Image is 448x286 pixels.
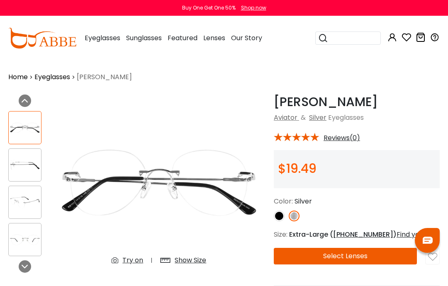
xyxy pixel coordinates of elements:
[241,4,266,12] div: Shop now
[274,113,297,122] a: Aviator
[203,33,225,43] span: Lenses
[126,33,162,43] span: Sunglasses
[289,230,397,239] span: Extra-Large ( )
[182,4,236,12] div: Buy One Get One 50%
[8,28,76,48] img: abbeglasses.com
[324,134,360,142] span: Reviews(0)
[53,95,265,272] img: Paul Silver Metal Eyeglasses , Fashion , NosePads Frames from ABBE Glasses
[309,113,326,122] a: Silver
[328,113,364,122] span: Eyeglasses
[9,120,41,136] img: Paul Silver Metal Eyeglasses , Fashion , NosePads Frames from ABBE Glasses
[274,248,417,264] button: Select Lenses
[231,33,262,43] span: Our Story
[397,230,440,240] div: Find your size
[168,33,197,43] span: Featured
[423,237,433,244] img: chat
[237,4,266,11] a: Shop now
[278,160,317,177] span: $19.49
[9,157,41,173] img: Paul Silver Metal Eyeglasses , Fashion , NosePads Frames from ABBE Glasses
[122,255,143,265] div: Try on
[77,72,132,82] span: [PERSON_NAME]
[85,33,120,43] span: Eyeglasses
[299,113,307,122] span: &
[295,196,312,206] span: Silver
[333,230,393,239] span: [PHONE_NUMBER]
[9,232,41,248] img: Paul Silver Metal Eyeglasses , Fashion , NosePads Frames from ABBE Glasses
[8,72,28,82] a: Home
[274,230,287,239] span: Size:
[9,194,41,211] img: Paul Silver Metal Eyeglasses , Fashion , NosePads Frames from ABBE Glasses
[175,255,206,265] div: Show Size
[274,95,440,109] h1: [PERSON_NAME]
[34,72,70,82] a: Eyeglasses
[428,252,437,262] img: like
[274,196,293,206] span: Color:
